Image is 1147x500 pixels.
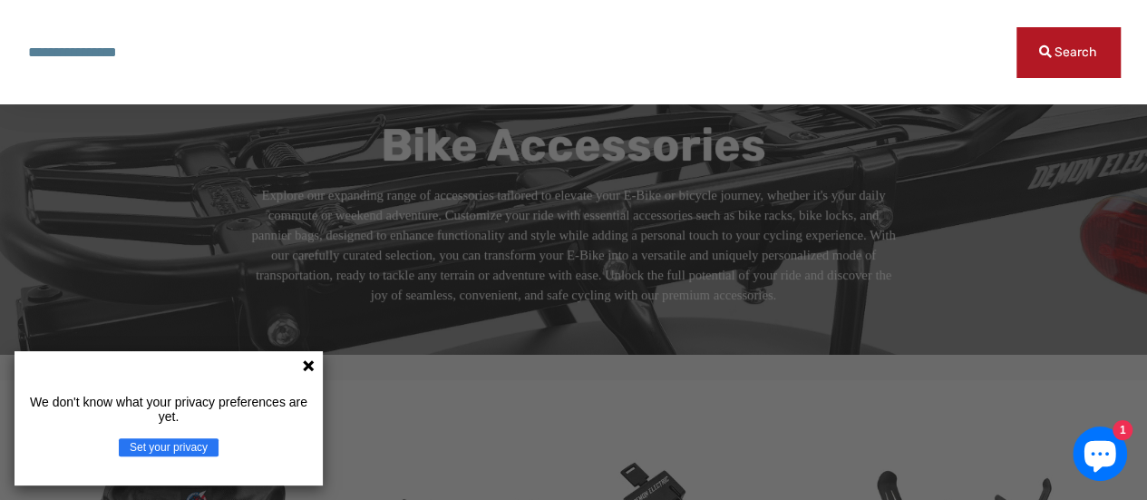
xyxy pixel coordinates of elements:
button: Search [1016,27,1120,77]
input: Search our store [27,27,1016,77]
inbox-online-store-chat: Shopify online store chat [1067,426,1132,485]
p: We don't know what your privacy preferences are yet. [22,395,316,424]
button: Set your privacy [119,438,219,456]
span: Search [1055,44,1097,60]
